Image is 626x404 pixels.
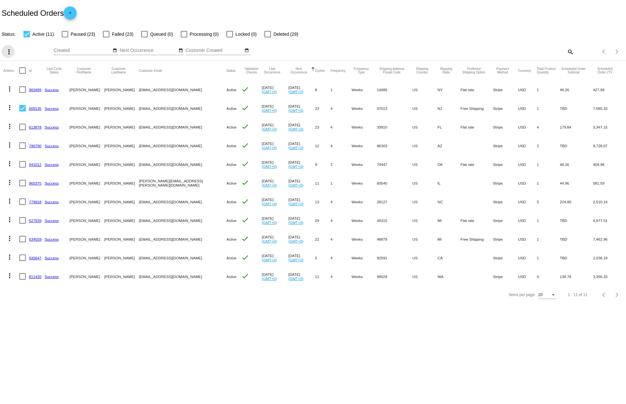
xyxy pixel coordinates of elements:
mat-cell: [DATE] [262,211,289,230]
mat-cell: USD [518,155,537,174]
mat-cell: Stripe [493,230,518,248]
a: 790790 [29,144,41,148]
a: (GMT+0) [262,202,277,206]
mat-icon: more_vert [6,122,14,130]
mat-cell: 1 [537,230,560,248]
mat-cell: Stripe [493,267,518,286]
mat-icon: check [241,141,249,149]
a: Success [45,274,59,279]
mat-cell: Weeks [352,230,377,248]
mat-cell: USD [518,230,537,248]
mat-cell: US [412,248,437,267]
span: Processing (0) [190,30,219,38]
mat-cell: 99029 [377,267,412,286]
mat-cell: [PERSON_NAME] [104,99,139,118]
a: 779918 [29,200,41,204]
mat-cell: 4 [330,136,351,155]
mat-cell: US [412,118,437,136]
mat-cell: 5 [315,248,330,267]
mat-cell: TBD [560,248,593,267]
mat-cell: 5 [537,192,560,211]
mat-cell: 3,347.15 [593,118,622,136]
mat-cell: 4 [330,267,351,286]
mat-cell: USD [518,136,537,155]
input: Created [54,48,112,53]
mat-cell: [PERSON_NAME] [104,267,139,286]
mat-cell: TBD [560,211,593,230]
span: Active [226,200,237,204]
mat-cell: [DATE] [289,230,315,248]
mat-cell: Stripe [493,99,518,118]
mat-icon: more_vert [6,160,14,168]
mat-cell: [PERSON_NAME] [69,192,104,211]
mat-cell: 1 [537,248,560,267]
a: (GMT+0) [262,220,277,225]
mat-cell: [DATE] [262,248,289,267]
a: 634559 [29,237,41,241]
mat-cell: 4 [330,230,351,248]
mat-cell: WA [437,267,461,286]
mat-cell: 7,585.33 [593,99,622,118]
mat-cell: [PERSON_NAME] [69,230,104,248]
span: Active [226,162,237,167]
mat-cell: Flat rate [461,118,493,136]
mat-cell: 22 [315,230,330,248]
mat-cell: [DATE] [289,248,315,267]
mat-header-cell: Actions [3,61,19,80]
a: (GMT+0) [262,127,277,131]
mat-cell: Free Shipping [461,99,493,118]
mat-cell: US [412,136,437,155]
button: Next page [611,45,623,58]
button: Change sorting for FrequencyType [352,67,371,74]
a: (GMT+0) [289,202,304,206]
mat-icon: more_vert [6,85,14,93]
span: 20 [538,293,542,297]
span: Active [226,218,237,223]
mat-cell: 74447 [377,155,412,174]
mat-cell: Weeks [352,267,377,286]
mat-cell: Weeks [352,248,377,267]
mat-cell: US [412,155,437,174]
button: Change sorting for Id [29,69,32,72]
button: Change sorting for CustomerFirstName [69,67,98,74]
mat-cell: US [412,80,437,99]
a: 527939 [29,218,41,223]
mat-cell: USD [518,192,537,211]
mat-cell: USD [518,99,537,118]
button: Change sorting for CustomerLastName [104,67,133,74]
mat-header-cell: Validation Checks [241,61,262,80]
a: (GMT+0) [289,146,304,150]
mat-cell: [DATE] [262,174,289,192]
mat-cell: [DATE] [262,118,289,136]
mat-cell: Weeks [352,136,377,155]
mat-icon: check [241,179,249,187]
mat-cell: 46.26 [560,155,593,174]
mat-cell: MI [437,211,461,230]
mat-cell: [PERSON_NAME] [104,136,139,155]
mat-icon: check [241,123,249,130]
mat-cell: Weeks [352,211,377,230]
mat-cell: 86303 [377,136,412,155]
a: (GMT+0) [289,276,304,281]
mat-cell: Stripe [493,211,518,230]
mat-cell: [EMAIL_ADDRESS][DOMAIN_NAME] [139,192,226,211]
mat-cell: USD [518,80,537,99]
button: Change sorting for ShippingState [437,67,455,74]
mat-icon: more_vert [6,141,14,149]
a: (GMT+0) [289,258,304,262]
a: (GMT+0) [262,164,277,168]
mat-cell: [EMAIL_ADDRESS][DOMAIN_NAME] [139,267,226,286]
mat-cell: 9 [315,155,330,174]
mat-cell: [DATE] [262,192,289,211]
span: Active [226,144,237,148]
mat-cell: 1 [537,174,560,192]
mat-cell: 2 [537,136,560,155]
mat-cell: USD [518,248,537,267]
mat-cell: [PERSON_NAME] [104,248,139,267]
button: Change sorting for NextOccurrenceUtc [289,67,309,74]
a: (GMT+0) [289,90,304,94]
button: Change sorting for Frequency [330,69,345,72]
mat-cell: 46.26 [560,80,593,99]
mat-cell: Flat rate [461,80,493,99]
mat-cell: 8,728.07 [593,136,622,155]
